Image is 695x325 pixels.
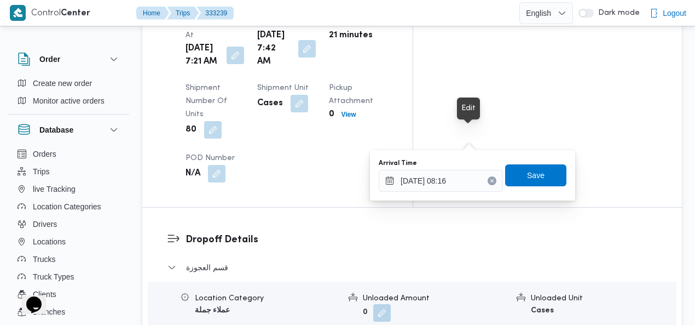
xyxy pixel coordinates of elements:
button: live Tracking [13,180,125,198]
span: Shipment Unit [257,84,309,92]
span: Shipment Number of Units [186,84,227,118]
b: [DATE] 7:42 AM [257,29,291,69]
button: Trips [167,7,199,20]
b: Center [61,9,90,18]
button: Locations [13,233,125,250]
span: Location Categories [33,200,101,213]
span: Trucks [33,253,55,266]
b: View [341,111,356,118]
button: Truck Types [13,268,125,286]
button: Logout [645,2,691,24]
div: Unloaded Unit [531,293,676,304]
button: 333239 [196,7,234,20]
b: 21 minutes [329,29,373,42]
button: Orders [13,145,125,163]
span: Logout [663,7,686,20]
span: Drivers [33,218,57,231]
div: Unloaded Amount [363,293,508,304]
b: 0 [363,309,368,316]
button: Trips [13,163,125,180]
button: Home [136,7,169,20]
b: [DATE] 7:21 AM [186,42,219,69]
b: Cases [531,307,554,314]
button: Drivers [13,215,125,233]
button: Monitor active orders [13,92,125,110]
h3: Order [39,53,60,66]
div: Order [9,75,129,114]
button: View [337,108,360,121]
span: Save [527,169,545,182]
span: Trips [33,165,50,178]
label: Arrival Time [379,159,417,168]
span: Pickup Attachment [329,84,373,105]
span: Truck Types [33,270,74,283]
b: 0 [329,108,334,121]
button: قسم العجوزة [167,261,657,274]
span: POD Number [186,155,235,162]
button: Save [505,164,566,186]
button: Clear input [488,176,496,185]
span: Orders [33,147,56,161]
b: عملاء جملة [195,307,230,314]
button: Order [18,53,120,66]
b: 80 [186,123,196,136]
img: X8yXhbKr1z7QwAAAABJRU5ErkJggg== [10,5,26,21]
input: Press the down key to open a popover containing a calendar. [379,170,503,192]
h3: Database [39,123,73,136]
button: Clients [13,286,125,303]
button: Create new order [13,75,125,92]
span: Monitor active orders [33,94,105,107]
button: Location Categories [13,198,125,215]
div: Location Category [195,293,340,304]
span: Branches [33,305,65,318]
span: live Tracking [33,183,76,196]
iframe: chat widget [11,281,46,314]
b: N/A [186,167,200,180]
span: قسم العجوزة [186,261,228,274]
span: Dark mode [594,9,640,18]
b: Cases [257,97,283,110]
button: Branches [13,303,125,321]
button: Database [18,123,120,136]
span: Create new order [33,77,92,90]
div: Edit [461,102,476,115]
h3: Dropoff Details [186,232,657,247]
span: Locations [33,235,66,248]
button: Trucks [13,250,125,268]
